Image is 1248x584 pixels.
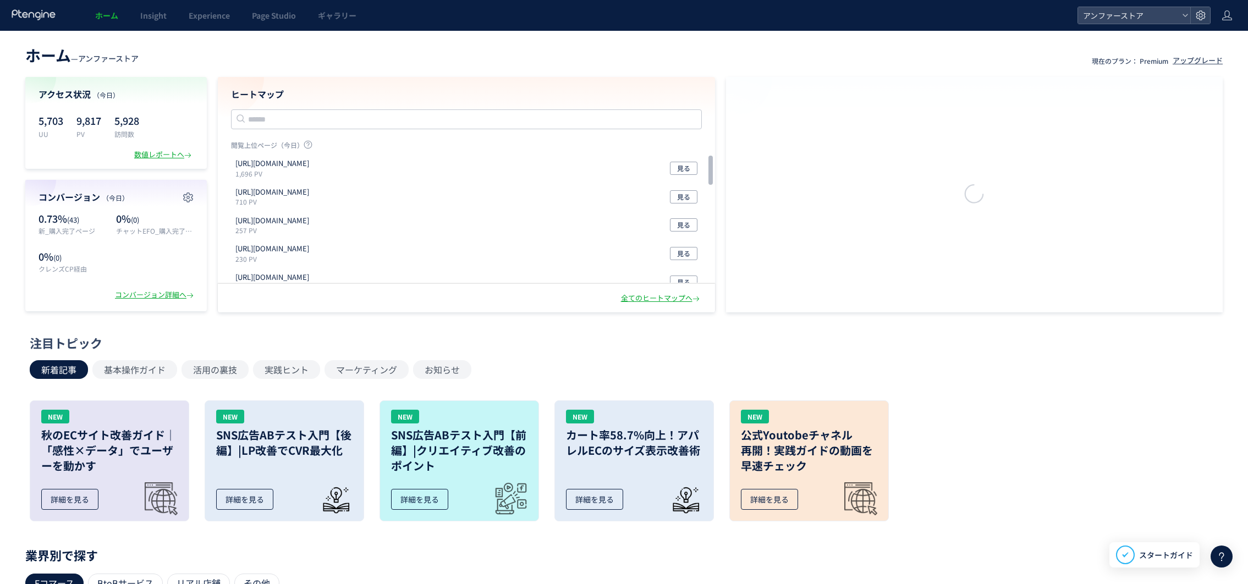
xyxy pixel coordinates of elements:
[235,169,314,178] p: 1,696 PV
[741,489,798,510] div: 詳細を見る
[189,10,230,21] span: Experience
[677,162,690,175] span: 見る
[235,225,314,235] p: 257 PV
[95,10,118,21] span: ホーム
[677,190,690,203] span: 見る
[413,360,471,379] button: お知らせ
[39,250,111,264] p: 0%
[53,252,62,263] span: (0)
[30,400,189,521] a: NEW秋のECサイト改善ガイド｜「感性×データ」でユーザーを動かす詳細を見る
[670,247,697,260] button: 見る
[380,400,539,521] a: NEWSNS広告ABテスト入門【前編】|クリエイティブ改善のポイント詳細を見る
[391,427,527,473] h3: SNS広告ABテスト入門【前編】|クリエイティブ改善のポイント
[30,334,1213,351] div: 注目トピック
[115,290,196,300] div: コンバージョン詳細へ
[1139,549,1193,561] span: スタートガイド
[39,129,63,139] p: UU
[670,190,697,203] button: 見る
[235,197,314,206] p: 710 PV
[216,427,353,458] h3: SNS広告ABテスト入門【後編】|LP改善でCVR最大化
[670,218,697,232] button: 見る
[140,10,167,21] span: Insight
[116,212,194,226] p: 0%
[677,218,690,232] span: 見る
[235,254,314,263] p: 230 PV
[235,158,309,169] p: https://auth.angfa-store.jp/login
[134,150,194,160] div: 数値レポートへ
[1080,7,1178,24] span: アンファーストア
[102,193,129,202] span: （今日）
[39,88,194,101] h4: アクセス状況
[1092,56,1168,65] p: 現在のプラン： Premium
[39,112,63,129] p: 5,703
[76,129,101,139] p: PV
[621,293,702,304] div: 全てのヒートマップへ
[39,191,194,203] h4: コンバージョン
[216,489,273,510] div: 詳細を見る
[41,410,69,423] div: NEW
[235,216,309,226] p: https://www.angfa-store.jp/cart
[25,44,71,66] span: ホーム
[741,427,877,473] h3: 公式Youtobeチャネル 再開！実践ガイドの動画を 早速チェック
[114,112,139,129] p: 5,928
[729,400,889,521] a: NEW公式Youtobeチャネル再開！実践ガイドの動画を早速チェック詳細を見る
[205,400,364,521] a: NEWSNS広告ABテスト入門【後編】|LP改善でCVR最大化詳細を見る
[252,10,296,21] span: Page Studio
[39,264,111,273] p: クレンズCP経由
[41,427,178,473] h3: 秋のECサイト改善ガイド｜「感性×データ」でユーザーを動かす
[566,489,623,510] div: 詳細を見る
[235,272,309,283] p: https://www.angfa-store.jp/mypage/period_purchases
[39,212,111,226] p: 0.73%
[41,489,98,510] div: 詳細を見る
[216,410,244,423] div: NEW
[67,214,79,225] span: (43)
[231,140,702,154] p: 閲覧上位ページ（今日）
[391,410,419,423] div: NEW
[116,226,194,235] p: チャットEFO_購入完了ページ
[566,427,702,458] h3: カート率58.7%向上！アパレルECのサイズ表示改善術
[131,214,139,225] span: (0)
[554,400,714,521] a: NEWカート率58.7%向上！アパレルECのサイズ表示改善術詳細を見る
[235,244,309,254] p: https://www.angfa-store.jp/product/DMEEM03XS
[235,283,314,292] p: 199 PV
[39,226,111,235] p: 新_購入完了ページ
[231,88,702,101] h4: ヒートマップ
[677,247,690,260] span: 見る
[566,410,594,423] div: NEW
[182,360,249,379] button: 活用の裏技
[741,410,769,423] div: NEW
[92,360,177,379] button: 基本操作ガイド
[114,129,139,139] p: 訪問数
[670,276,697,289] button: 見る
[670,162,697,175] button: 見る
[25,44,139,66] div: —
[253,360,320,379] button: 実践ヒント
[30,360,88,379] button: 新着記事
[78,53,139,64] span: アンファーストア
[1173,56,1223,66] div: アップグレード
[76,112,101,129] p: 9,817
[391,489,448,510] div: 詳細を見る
[318,10,356,21] span: ギャラリー
[93,90,119,100] span: （今日）
[25,552,1223,558] p: 業界別で探す
[677,276,690,289] span: 見る
[235,187,309,197] p: https://www.angfa-store.jp/
[325,360,409,379] button: マーケティング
